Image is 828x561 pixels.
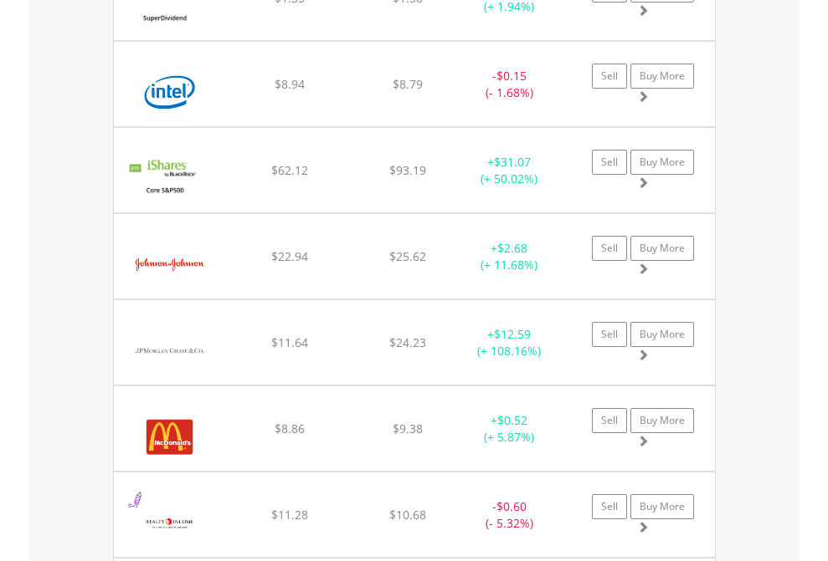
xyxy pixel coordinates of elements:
span: $8.86 [275,421,305,436]
span: $8.94 [275,76,305,92]
span: $12.59 [494,326,531,342]
a: Buy More [630,150,694,175]
a: Sell [592,494,627,519]
span: $31.07 [494,154,531,170]
div: + (+ 50.02%) [457,154,562,187]
img: EQU.US.O.png [122,493,217,553]
span: $11.64 [271,334,308,350]
a: Sell [592,64,627,89]
img: EQU.US.MCD.png [122,407,217,467]
img: EQU.US.IVV.png [122,149,207,208]
img: EQU.US.JPM.png [122,321,217,380]
span: $0.15 [496,68,527,84]
a: Sell [592,322,627,347]
div: - (- 1.68%) [457,68,562,101]
a: Sell [592,150,627,175]
a: Sell [592,408,627,433]
span: $93.19 [389,162,426,178]
span: $9.38 [393,421,423,436]
a: Buy More [630,322,694,347]
span: $2.68 [497,240,527,256]
span: $22.94 [271,248,308,264]
a: Sell [592,236,627,261]
div: + (+ 11.68%) [457,240,562,273]
span: $24.23 [389,334,426,350]
a: Buy More [630,64,694,89]
a: Buy More [630,494,694,519]
div: + (+ 108.16%) [457,326,562,360]
span: $62.12 [271,162,308,178]
div: + (+ 5.87%) [457,412,562,446]
img: EQU.US.JNJ.png [122,235,217,294]
img: EQU.US.INTC.png [122,63,217,122]
a: Buy More [630,408,694,433]
span: $10.68 [389,507,426,523]
span: $8.79 [393,76,423,92]
span: $25.62 [389,248,426,264]
span: $0.52 [497,412,527,428]
span: $0.60 [496,498,527,514]
a: Buy More [630,236,694,261]
span: $11.28 [271,507,308,523]
div: - (- 5.32%) [457,498,562,532]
